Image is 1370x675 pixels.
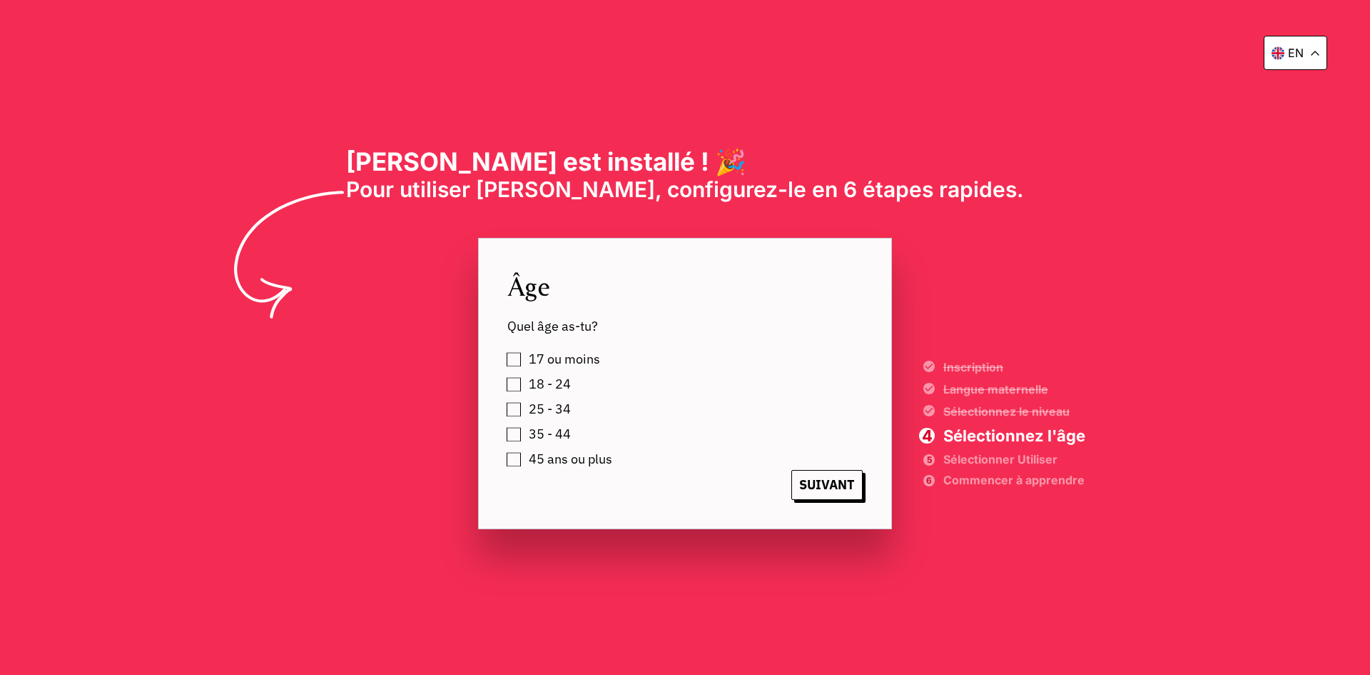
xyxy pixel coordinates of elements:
font: Quel âge as-tu? [507,318,598,334]
font: Commencer à apprendre [943,473,1085,487]
font: Inscription [943,360,1003,374]
font: Pour utiliser [PERSON_NAME], configurez-le en 6 étapes rapides. [346,176,1024,202]
font: 35 - 44 [529,426,571,442]
font: [PERSON_NAME] est installé ! 🎉 [346,146,746,176]
font: 17 ou moins [529,351,600,367]
font: SUIVANT [799,476,855,493]
font: Sélectionner Utiliser [943,452,1057,466]
font: Sélectionnez le niveau [943,404,1070,419]
font: 45 ans ou plus [529,451,612,467]
font: 25 - 34 [529,401,571,417]
font: Sélectionnez l'âge [943,426,1085,445]
font: Langue maternelle [943,382,1048,396]
font: Âge [507,269,550,302]
font: en [1288,46,1304,60]
font: 18 - 24 [529,376,571,392]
